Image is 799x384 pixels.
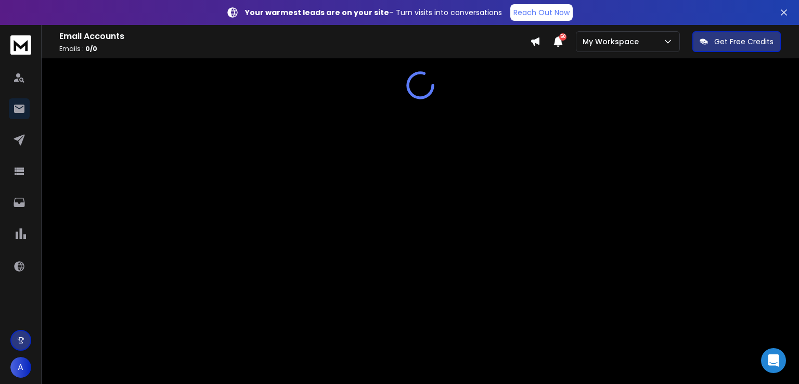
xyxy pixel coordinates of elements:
[513,7,570,18] p: Reach Out Now
[692,31,781,52] button: Get Free Credits
[559,33,566,41] span: 50
[245,7,389,18] strong: Your warmest leads are on your site
[761,348,786,373] div: Open Intercom Messenger
[714,36,774,47] p: Get Free Credits
[10,357,31,378] button: A
[510,4,573,21] a: Reach Out Now
[245,7,502,18] p: – Turn visits into conversations
[85,44,97,53] span: 0 / 0
[59,45,530,53] p: Emails :
[59,30,530,43] h1: Email Accounts
[583,36,643,47] p: My Workspace
[10,35,31,55] img: logo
